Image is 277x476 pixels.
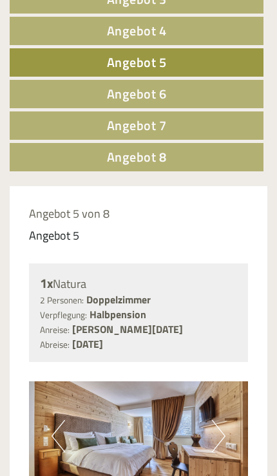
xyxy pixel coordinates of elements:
[72,336,103,352] b: [DATE]
[107,147,167,167] span: Angebot 8
[29,205,110,222] span: Angebot 5 von 8
[40,273,53,293] b: 1x
[90,307,146,322] b: Halbpension
[107,21,167,41] span: Angebot 4
[29,227,79,244] div: Angebot 5
[107,52,167,72] span: Angebot 5
[107,115,167,135] span: Angebot 7
[52,420,65,452] button: Previous
[72,321,183,337] b: [PERSON_NAME][DATE]
[40,338,70,351] small: Abreise:
[40,274,237,293] div: Natura
[40,309,87,321] small: Verpflegung:
[107,84,167,104] span: Angebot 6
[212,420,225,452] button: Next
[40,294,84,307] small: 2 Personen:
[86,292,151,307] b: Doppelzimmer
[40,323,70,336] small: Anreise:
